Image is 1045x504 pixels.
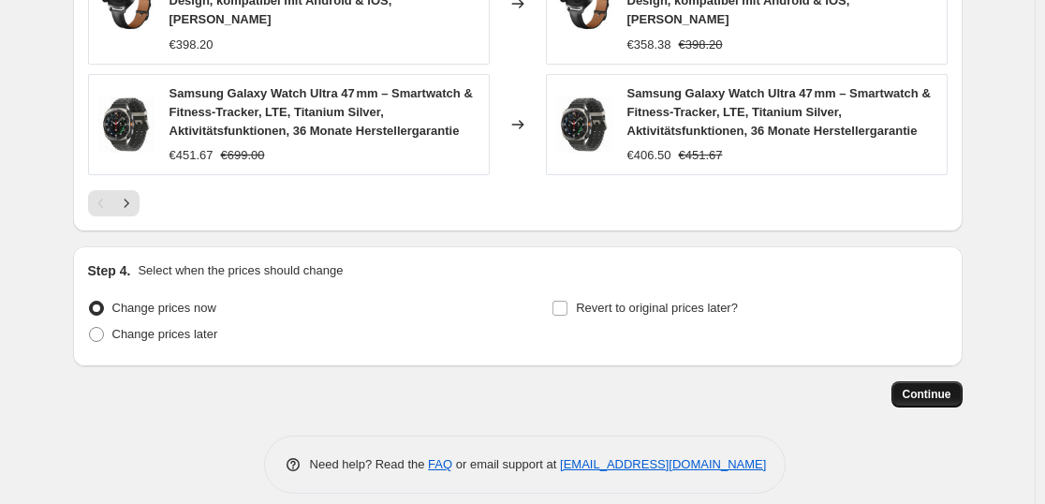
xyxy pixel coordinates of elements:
div: €406.50 [627,146,671,165]
span: Samsung Galaxy Watch Ultra 47 mm – Smartwatch & Fitness-Tracker, LTE, Titanium Silver, Aktivitäts... [169,86,473,138]
p: Select when the prices should change [138,261,343,280]
nav: Pagination [88,190,140,216]
span: Change prices later [112,327,218,341]
div: €451.67 [169,146,213,165]
img: 813Ls4kIG8L_80x.jpg [98,96,155,153]
span: Continue [903,387,951,402]
strike: €451.67 [679,146,723,165]
strike: €699.00 [221,146,265,165]
span: Need help? Read the [310,457,429,471]
span: Revert to original prices later? [576,301,738,315]
div: €398.20 [169,36,213,54]
a: [EMAIL_ADDRESS][DOMAIN_NAME] [560,457,766,471]
button: Continue [891,381,963,408]
span: Samsung Galaxy Watch Ultra 47 mm – Smartwatch & Fitness-Tracker, LTE, Titanium Silver, Aktivitäts... [627,86,931,138]
img: 813Ls4kIG8L_80x.jpg [556,96,612,153]
span: Change prices now [112,301,216,315]
span: or email support at [452,457,560,471]
h2: Step 4. [88,261,131,280]
button: Next [113,190,140,216]
strike: €398.20 [679,36,723,54]
a: FAQ [428,457,452,471]
div: €358.38 [627,36,671,54]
